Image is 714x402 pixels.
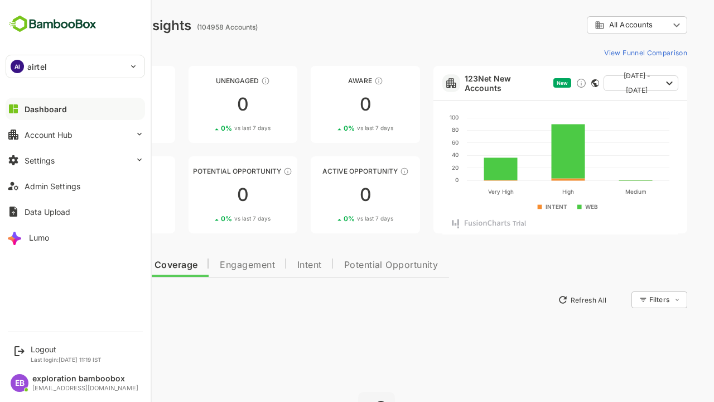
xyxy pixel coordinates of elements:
[426,74,510,93] a: 123Net New Accounts
[518,80,529,86] span: New
[6,175,145,197] button: Admin Settings
[149,156,259,233] a: Potential OpportunityThese accounts are MQAs and can be passed on to Inside Sales00%vs last 7 days
[38,261,158,270] span: Data Quality and Coverage
[149,186,259,204] div: 0
[565,75,639,91] button: [DATE] - [DATE]
[73,124,109,132] span: vs last 7 days
[73,214,109,223] span: vs last 7 days
[305,214,354,223] div: 0 %
[25,181,80,191] div: Admin Settings
[27,95,136,113] div: 0
[60,124,109,132] div: 0 %
[182,124,231,132] div: 0 %
[27,290,108,310] button: New Insights
[318,124,354,132] span: vs last 7 days
[149,167,259,175] div: Potential Opportunity
[411,114,419,121] text: 100
[305,124,354,132] div: 0 %
[6,226,145,248] button: Lumo
[222,76,231,85] div: These accounts have not shown enough engagement and need nurturing
[27,156,136,233] a: EngagedThese accounts are warm, further nurturing would qualify them to MQAs00%vs last 7 days
[31,344,102,354] div: Logout
[6,123,145,146] button: Account Hub
[570,21,614,29] span: All Accounts
[29,233,49,242] div: Lumo
[25,104,67,114] div: Dashboard
[610,295,630,304] div: Filters
[244,167,253,176] div: These accounts are MQAs and can be passed on to Inside Sales
[272,167,381,175] div: Active Opportunity
[195,214,231,223] span: vs last 7 days
[25,207,70,217] div: Data Upload
[361,167,370,176] div: These accounts have open opportunities which might be at any of the Sales Stages
[258,261,283,270] span: Intent
[6,149,145,171] button: Settings
[573,69,623,98] span: [DATE] - [DATE]
[609,290,648,310] div: Filters
[586,188,607,195] text: Medium
[523,188,535,195] text: High
[32,374,138,384] div: exploration bamboobox
[416,176,419,183] text: 0
[25,156,55,165] div: Settings
[149,95,259,113] div: 0
[413,126,419,133] text: 80
[31,356,102,363] p: Last login: [DATE] 11:19 IST
[149,76,259,85] div: Unengaged
[182,214,231,223] div: 0 %
[181,261,236,270] span: Engagement
[6,98,145,120] button: Dashboard
[27,167,136,175] div: Engaged
[413,164,419,171] text: 20
[27,76,136,85] div: Unreached
[318,214,354,223] span: vs last 7 days
[6,55,144,78] div: AIairtel
[94,167,103,176] div: These accounts are warm, further nurturing would qualify them to MQAs
[272,186,381,204] div: 0
[305,261,399,270] span: Potential Opportunity
[32,385,138,392] div: [EMAIL_ADDRESS][DOMAIN_NAME]
[11,60,24,73] div: AI
[272,76,381,85] div: Aware
[99,76,108,85] div: These accounts have not been engaged with for a defined time period
[272,66,381,143] a: AwareThese accounts have just entered the buying cycle and need further nurturing00%vs last 7 days
[556,20,630,30] div: All Accounts
[27,17,152,33] div: Dashboard Insights
[60,214,109,223] div: 0 %
[11,374,28,392] div: EB
[158,23,222,31] ag: (104958 Accounts)
[272,95,381,113] div: 0
[195,124,231,132] span: vs last 7 days
[335,76,344,85] div: These accounts have just entered the buying cycle and need further nurturing
[449,188,475,195] text: Very High
[514,291,572,309] button: Refresh All
[413,139,419,146] text: 60
[6,13,100,35] img: BambooboxFullLogoMark.5f36c76dfaba33ec1ec1367b70bb1252.svg
[27,61,47,73] p: airtel
[149,66,259,143] a: UnengagedThese accounts have not shown enough engagement and need nurturing00%vs last 7 days
[272,156,381,233] a: Active OpportunityThese accounts have open opportunities which might be at any of the Sales Stage...
[552,79,560,87] div: This card does not support filter and segments
[27,66,136,143] a: UnreachedThese accounts have not been engaged with for a defined time period00%vs last 7 days
[27,186,136,204] div: 0
[537,78,548,89] div: Discover new ICP-fit accounts showing engagement — via intent surges, anonymous website visits, L...
[25,130,73,140] div: Account Hub
[413,151,419,158] text: 40
[548,15,648,36] div: All Accounts
[561,44,648,61] button: View Funnel Comparison
[6,200,145,223] button: Data Upload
